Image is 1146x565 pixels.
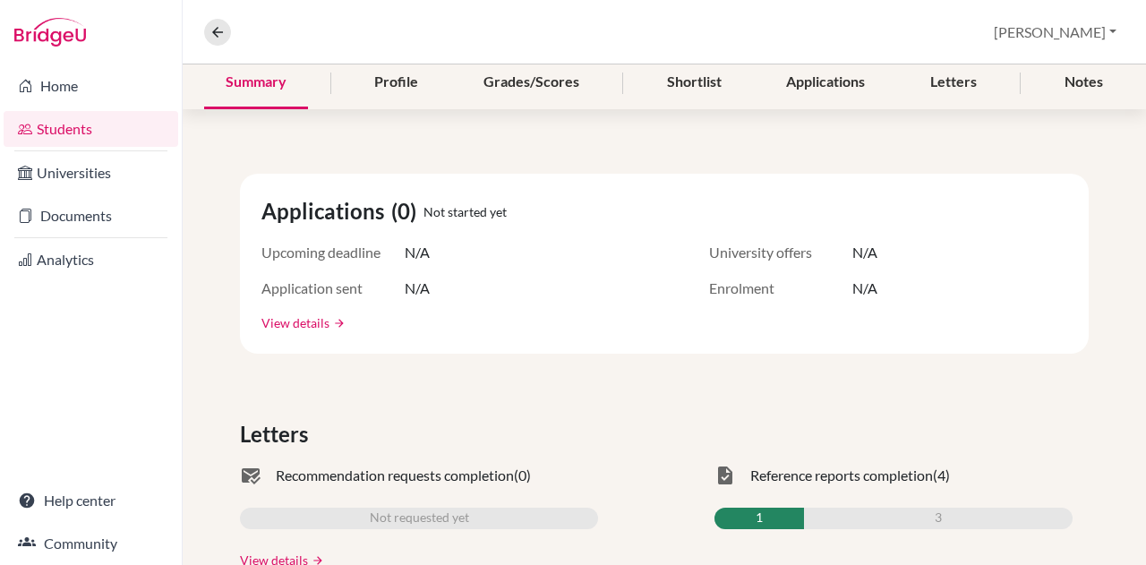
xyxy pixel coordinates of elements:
[765,56,886,109] div: Applications
[329,317,346,330] a: arrow_forward
[4,198,178,234] a: Documents
[4,155,178,191] a: Universities
[240,465,261,486] span: mark_email_read
[405,242,430,263] span: N/A
[261,278,405,299] span: Application sent
[756,508,763,529] span: 1
[370,508,469,529] span: Not requested yet
[1043,56,1125,109] div: Notes
[514,465,531,486] span: (0)
[933,465,950,486] span: (4)
[4,111,178,147] a: Students
[709,278,852,299] span: Enrolment
[4,526,178,561] a: Community
[261,313,329,332] a: View details
[909,56,998,109] div: Letters
[709,242,852,263] span: University offers
[4,242,178,278] a: Analytics
[4,68,178,104] a: Home
[935,508,942,529] span: 3
[714,465,736,486] span: task
[4,483,178,518] a: Help center
[261,242,405,263] span: Upcoming deadline
[462,56,601,109] div: Grades/Scores
[14,18,86,47] img: Bridge-U
[240,418,315,450] span: Letters
[750,465,933,486] span: Reference reports completion
[852,278,877,299] span: N/A
[353,56,440,109] div: Profile
[276,465,514,486] span: Recommendation requests completion
[423,202,507,221] span: Not started yet
[204,56,308,109] div: Summary
[646,56,743,109] div: Shortlist
[986,15,1125,49] button: [PERSON_NAME]
[405,278,430,299] span: N/A
[261,195,391,227] span: Applications
[391,195,423,227] span: (0)
[852,242,877,263] span: N/A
